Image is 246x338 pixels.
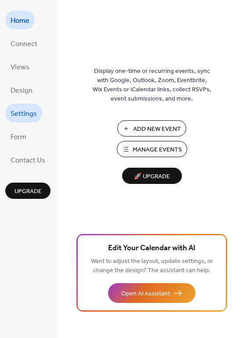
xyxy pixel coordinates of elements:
[11,130,26,144] span: Form
[11,107,37,121] span: Settings
[5,183,51,199] button: Upgrade
[5,80,38,99] a: Design
[5,104,42,122] a: Settings
[108,242,195,255] span: Edit Your Calendar with AI
[108,283,195,303] button: Open AI Assistant
[5,34,43,53] a: Connect
[133,145,182,155] span: Manage Events
[93,67,211,104] span: Display one-time or recurring events, sync with Google, Outlook, Zoom, Eventbrite, Wix Events or ...
[5,150,51,169] a: Contact Us
[11,61,29,74] span: Views
[11,37,37,51] span: Connect
[117,120,186,137] button: Add New Event
[5,11,35,29] a: Home
[5,57,35,76] a: Views
[14,187,42,196] span: Upgrade
[11,84,33,97] span: Design
[133,125,181,134] span: Add New Event
[121,289,170,298] span: Open AI Assistant
[5,127,32,146] a: Form
[122,168,182,184] button: 🚀 Upgrade
[127,171,177,183] span: 🚀 Upgrade
[117,141,187,157] button: Manage Events
[11,154,45,167] span: Contact Us
[91,255,213,277] span: Want to adjust the layout, update settings, or change the design? The assistant can help.
[11,14,29,28] span: Home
